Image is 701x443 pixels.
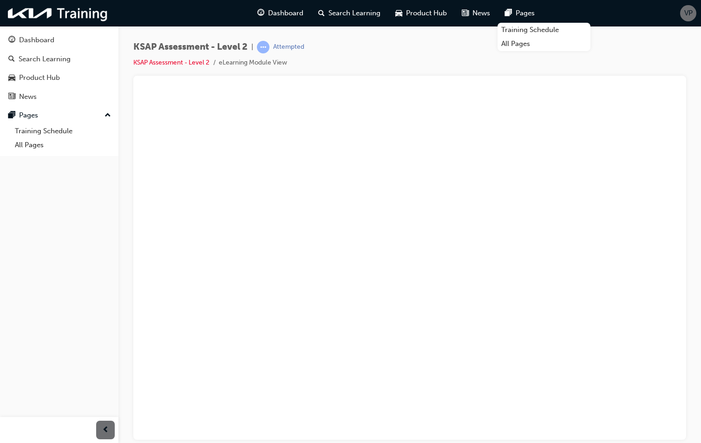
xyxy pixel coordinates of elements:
span: learningRecordVerb_ATTEMPT-icon [257,41,269,53]
span: search-icon [318,7,325,19]
span: VP [684,8,693,19]
a: guage-iconDashboard [250,4,311,23]
span: Dashboard [268,8,303,19]
button: VP [680,5,696,21]
span: News [472,8,490,19]
a: Search Learning [4,51,115,68]
a: All Pages [11,138,115,152]
span: car-icon [8,74,15,82]
div: Pages [19,110,38,121]
span: Product Hub [406,8,447,19]
span: up-icon [105,110,111,122]
img: kia-training [5,4,111,23]
span: news-icon [8,93,15,101]
div: Product Hub [19,72,60,83]
a: car-iconProduct Hub [388,4,454,23]
a: news-iconNews [454,4,498,23]
a: pages-iconPages [498,4,542,23]
span: guage-icon [257,7,264,19]
span: guage-icon [8,36,15,45]
span: pages-icon [505,7,512,19]
div: Dashboard [19,35,54,46]
div: News [19,91,37,102]
span: | [251,42,253,52]
a: Training Schedule [11,124,115,138]
span: news-icon [462,7,469,19]
a: News [4,88,115,105]
a: KSAP Assessment - Level 2 [133,59,210,66]
a: Training Schedule [498,23,590,37]
a: All Pages [498,37,590,51]
li: eLearning Module View [219,58,287,68]
span: car-icon [395,7,402,19]
a: Product Hub [4,69,115,86]
div: Search Learning [19,54,71,65]
span: KSAP Assessment - Level 2 [133,42,248,52]
a: Dashboard [4,32,115,49]
span: Search Learning [328,8,380,19]
button: Pages [4,107,115,124]
button: DashboardSearch LearningProduct HubNews [4,30,115,107]
span: search-icon [8,55,15,64]
span: pages-icon [8,111,15,120]
a: search-iconSearch Learning [311,4,388,23]
span: prev-icon [102,424,109,436]
div: Attempted [273,43,304,52]
span: Pages [516,8,535,19]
